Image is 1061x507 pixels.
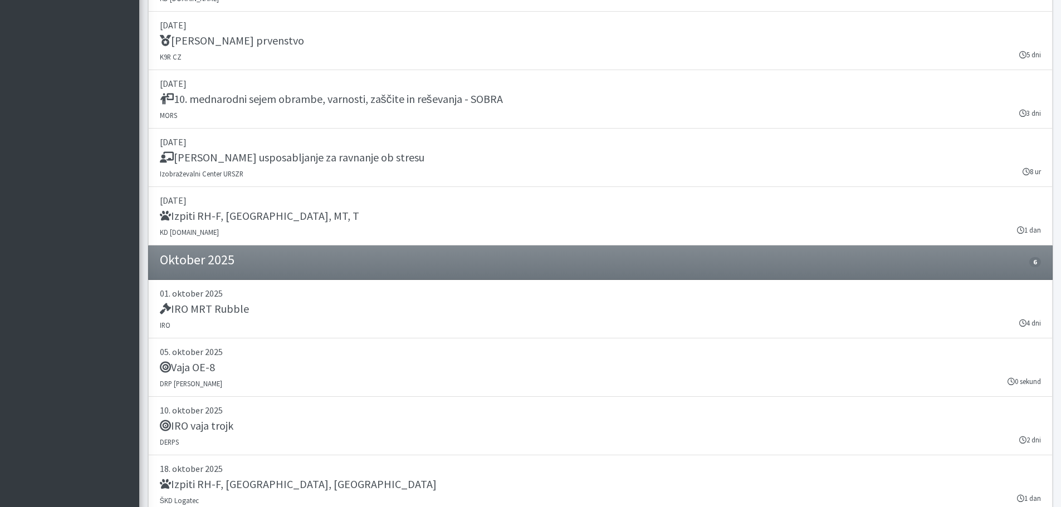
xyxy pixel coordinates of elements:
[1019,318,1041,328] small: 4 dni
[160,52,182,61] small: K9R CZ
[160,419,233,432] h5: IRO vaja trojk
[1019,50,1041,60] small: 5 dni
[160,403,1041,417] p: 10. oktober 2025
[160,321,170,329] small: IRO
[148,129,1053,187] a: [DATE] [PERSON_NAME] usposabljanje za ravnanje ob stresu Izobraževalni Center URSZR 8 ur
[148,397,1053,455] a: 10. oktober 2025 IRO vaja trojk DERPS 2 dni
[160,379,222,388] small: DRP [PERSON_NAME]
[160,169,243,178] small: Izobraževalni Center URSZR
[1029,257,1040,267] span: 6
[1017,493,1041,504] small: 1 dan
[1017,225,1041,235] small: 1 dan
[160,228,219,237] small: KD [DOMAIN_NAME]
[1023,166,1041,177] small: 8 ur
[160,252,234,268] h4: Oktober 2025
[160,92,503,106] h5: 10. mednarodni sejem obrambe, varnosti, zaščite in reševanja - SOBRA
[148,280,1053,338] a: 01. oktober 2025 IRO MRT Rubble IRO 4 dni
[1008,376,1041,387] small: 0 sekund
[160,287,1041,300] p: 01. oktober 2025
[160,496,199,505] small: ŠKD Logatec
[160,345,1041,358] p: 05. oktober 2025
[160,77,1041,90] p: [DATE]
[148,187,1053,245] a: [DATE] Izpiti RH-F, [GEOGRAPHIC_DATA], MT, T KD [DOMAIN_NAME] 1 dan
[1019,108,1041,119] small: 3 dni
[148,338,1053,397] a: 05. oktober 2025 Vaja OE-8 DRP [PERSON_NAME] 0 sekund
[1019,435,1041,445] small: 2 dni
[160,34,304,47] h5: [PERSON_NAME] prvenstvo
[160,462,1041,475] p: 18. oktober 2025
[160,111,177,120] small: MORS
[160,478,437,491] h5: Izpiti RH-F, [GEOGRAPHIC_DATA], [GEOGRAPHIC_DATA]
[160,209,359,223] h5: Izpiti RH-F, [GEOGRAPHIC_DATA], MT, T
[148,12,1053,70] a: [DATE] [PERSON_NAME] prvenstvo K9R CZ 5 dni
[160,302,249,316] h5: IRO MRT Rubble
[160,361,215,374] h5: Vaja OE-8
[160,194,1041,207] p: [DATE]
[160,151,424,164] h5: [PERSON_NAME] usposabljanje za ravnanje ob stresu
[148,70,1053,129] a: [DATE] 10. mednarodni sejem obrambe, varnosti, zaščite in reševanja - SOBRA MORS 3 dni
[160,135,1041,149] p: [DATE]
[160,18,1041,32] p: [DATE]
[160,437,179,446] small: DERPS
